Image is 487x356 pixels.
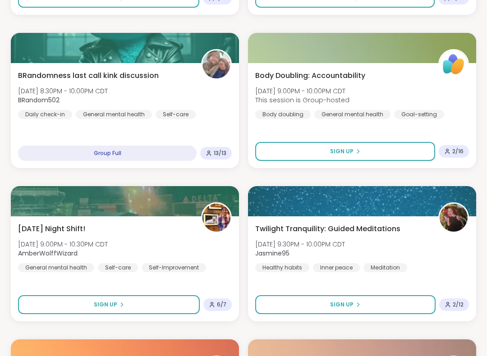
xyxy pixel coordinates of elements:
b: Jasmine95 [255,249,289,258]
div: Inner peace [313,263,360,272]
span: [DATE] Night Shift! [18,224,85,234]
button: Sign Up [255,142,435,161]
span: Sign Up [330,147,354,155]
div: Group Full [18,146,197,161]
div: Meditation [363,263,407,272]
img: Jasmine95 [440,204,468,232]
span: [DATE] 9:00PM - 10:30PM CDT [18,240,108,249]
span: 2 / 16 [452,148,464,155]
img: AmberWolffWizard [202,204,230,232]
span: Twilight Tranquility: Guided Meditations [255,224,400,234]
div: Self-Improvement [142,263,206,272]
div: General mental health [314,110,391,119]
img: BRandom502 [202,50,230,78]
div: Daily check-in [18,110,72,119]
b: BRandom502 [18,96,60,105]
div: General mental health [18,263,94,272]
span: This session is Group-hosted [255,96,349,105]
b: AmberWolffWizard [18,249,78,258]
button: Sign Up [18,295,200,314]
div: Healthy habits [255,263,309,272]
div: General mental health [76,110,152,119]
span: [DATE] 9:00PM - 10:00PM CDT [255,87,349,96]
div: Body doubling [255,110,311,119]
div: Self-care [98,263,138,272]
button: Sign Up [255,295,436,314]
span: 6 / 7 [217,301,226,308]
span: Body Doubling: Accountability [255,70,365,81]
span: Sign Up [330,301,354,309]
div: Goal-setting [394,110,444,119]
span: BRandomness last call kink discussion [18,70,159,81]
span: 2 / 12 [453,301,464,308]
span: Sign Up [94,301,117,309]
div: Self-care [156,110,196,119]
span: 13 / 13 [214,150,226,157]
span: [DATE] 9:30PM - 10:00PM CDT [255,240,345,249]
img: ShareWell [440,50,468,78]
span: [DATE] 8:30PM - 10:00PM CDT [18,87,108,96]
